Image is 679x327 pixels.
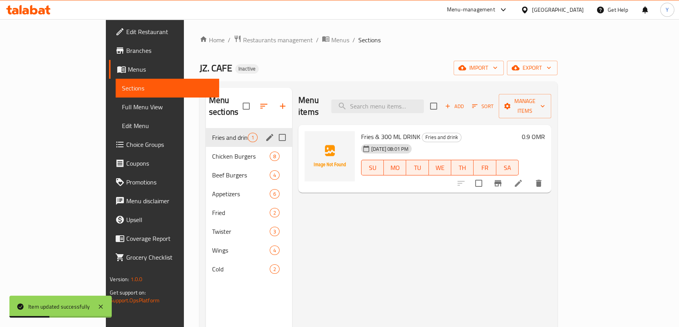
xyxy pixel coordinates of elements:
span: 4 [270,247,279,254]
button: SA [496,160,519,175]
span: Chicken Burgers [212,152,270,161]
button: FR [474,160,496,175]
button: Add section [273,97,292,116]
span: SA [499,162,516,173]
a: Grocery Checklist [109,248,219,267]
span: Fries and drink [212,133,248,142]
span: 8 [270,153,279,160]
div: Twister3 [206,222,292,241]
span: Menus [331,35,349,45]
div: items [270,170,280,180]
nav: breadcrumb [200,35,557,45]
span: Appetizers [212,189,270,199]
span: Full Menu View [122,102,213,112]
span: MO [387,162,403,173]
span: Manage items [505,96,545,116]
div: Appetizers6 [206,184,292,203]
div: Menu-management [447,5,495,14]
a: Menus [322,35,349,45]
div: Item updated successfully [28,302,90,311]
span: 2 [270,209,279,217]
span: Fried [212,208,270,217]
a: Coupons [109,154,219,173]
span: Menu disclaimer [126,196,213,206]
button: Add [442,100,467,112]
a: Edit Menu [116,116,219,135]
a: Coverage Report [109,229,219,248]
button: Sort [470,100,496,112]
span: TH [454,162,470,173]
a: Menus [109,60,219,79]
span: FR [477,162,493,173]
a: Restaurants management [234,35,313,45]
div: Wings4 [206,241,292,260]
button: WE [429,160,451,175]
button: edit [264,132,276,143]
a: Choice Groups [109,135,219,154]
div: Cold2 [206,260,292,278]
span: 1 [248,134,257,141]
div: Beef Burgers4 [206,166,292,184]
span: Get support on: [110,287,146,298]
span: Grocery Checklist [126,253,213,262]
span: Inactive [235,65,259,72]
span: Sections [122,83,213,93]
img: Fries & 300 ML DRINK [305,131,355,181]
div: Inactive [235,64,259,74]
input: search [331,99,424,113]
span: Fries and drink [422,133,461,142]
button: SU [361,160,384,175]
div: items [248,133,258,142]
div: Wings [212,246,270,255]
button: delete [529,174,548,193]
span: Sort [472,102,494,111]
span: TU [409,162,425,173]
span: Choice Groups [126,140,213,149]
span: Branches [126,46,213,55]
div: items [270,246,280,255]
span: 2 [270,266,279,273]
div: items [270,264,280,274]
button: import [454,61,504,75]
div: items [270,208,280,217]
span: Cold [212,264,270,274]
span: Fries & 300 ML DRINK [361,131,420,143]
div: Beef Burgers [212,170,270,180]
span: Coupons [126,159,213,168]
button: MO [384,160,406,175]
div: items [270,189,280,199]
span: Sort items [467,100,499,112]
span: JZ. CAFE [200,59,232,77]
button: TH [451,160,474,175]
span: Menus [128,65,213,74]
div: items [270,227,280,236]
div: Chicken Burgers8 [206,147,292,166]
span: [DATE] 08:01 PM [368,145,412,153]
span: SU [365,162,381,173]
div: [GEOGRAPHIC_DATA] [532,5,584,14]
span: Restaurants management [243,35,313,45]
span: 1.0.0 [131,274,143,284]
button: Manage items [499,94,551,118]
nav: Menu sections [206,125,292,282]
a: Support.OpsPlatform [110,295,160,305]
span: Edit Restaurant [126,27,213,36]
span: Promotions [126,177,213,187]
span: Sort sections [254,97,273,116]
li: / [316,35,319,45]
span: 3 [270,228,279,235]
h2: Menu items [298,94,322,118]
span: Twister [212,227,270,236]
span: Add [444,102,465,111]
a: Upsell [109,210,219,229]
a: Edit Restaurant [109,22,219,41]
span: Sections [358,35,381,45]
span: Y [666,5,669,14]
div: Fries and drink1edit [206,128,292,147]
span: Add item [442,100,467,112]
